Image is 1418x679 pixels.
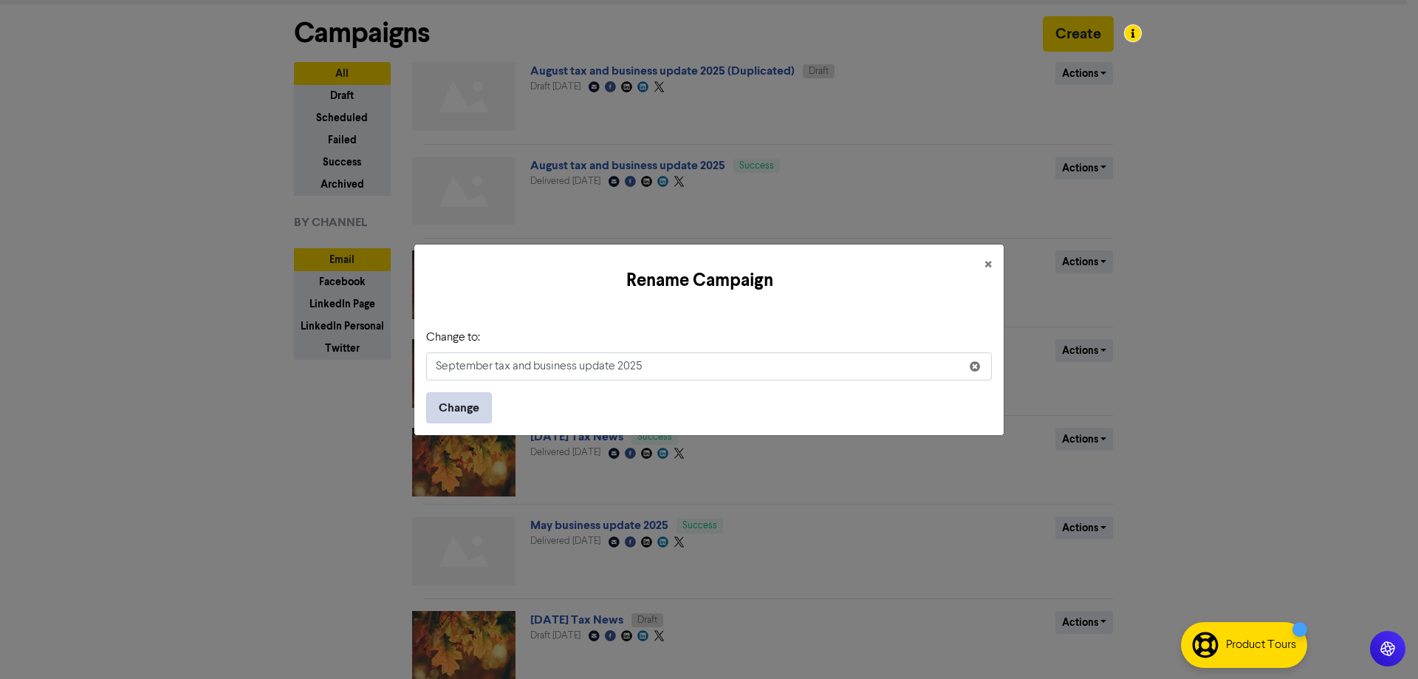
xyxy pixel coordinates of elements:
[1344,608,1418,679] iframe: Chat Widget
[426,329,480,347] label: Change to:
[426,267,973,294] h5: Rename Campaign
[984,254,992,276] span: ×
[426,392,492,423] button: Change
[973,245,1004,286] button: Close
